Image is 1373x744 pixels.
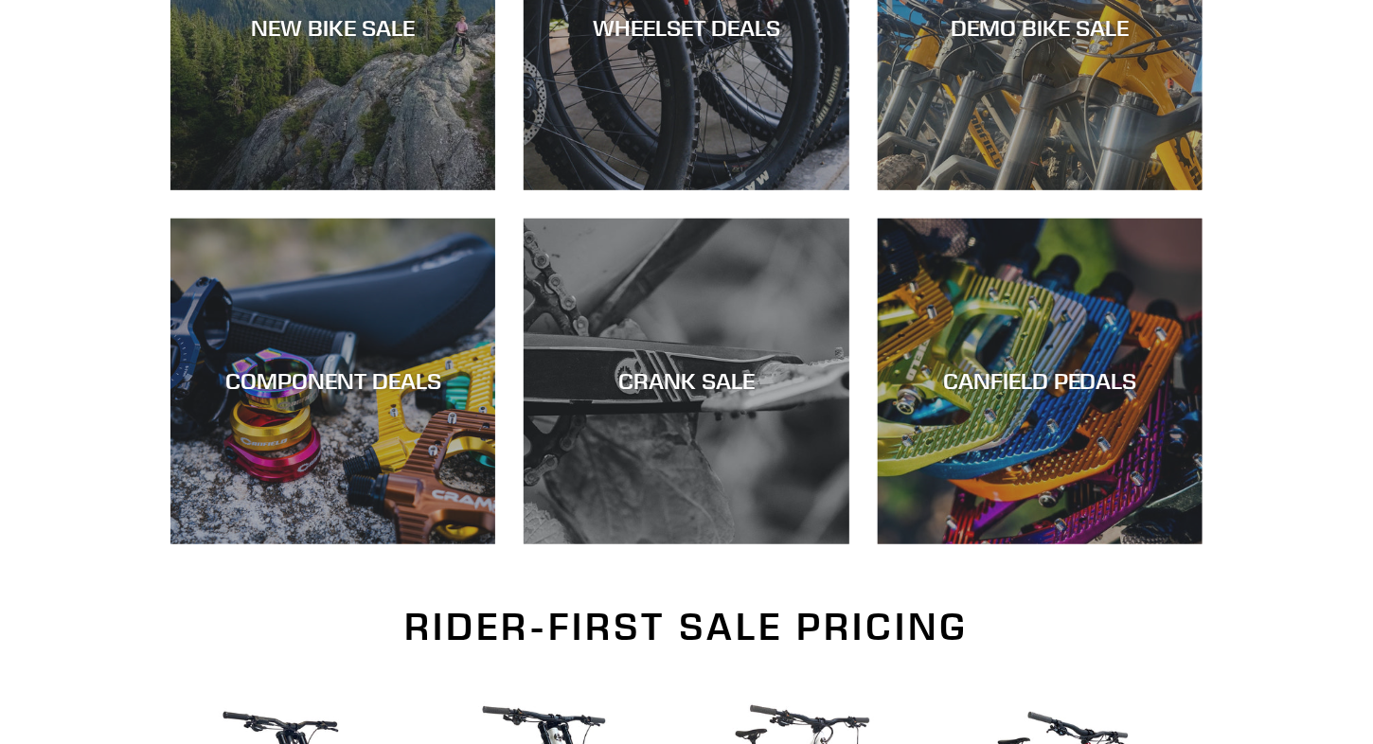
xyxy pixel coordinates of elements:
a: CRANK SALE [524,219,848,543]
a: CANFIELD PEDALS [878,219,1203,543]
div: DEMO BIKE SALE [878,14,1203,42]
div: COMPONENT DEALS [170,368,495,396]
div: CANFIELD PEDALS [878,368,1203,396]
div: NEW BIKE SALE [170,14,495,42]
div: WHEELSET DEALS [524,14,848,42]
a: COMPONENT DEALS [170,219,495,543]
h2: RIDER-FIRST SALE PRICING [170,604,1203,649]
div: CRANK SALE [524,368,848,396]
